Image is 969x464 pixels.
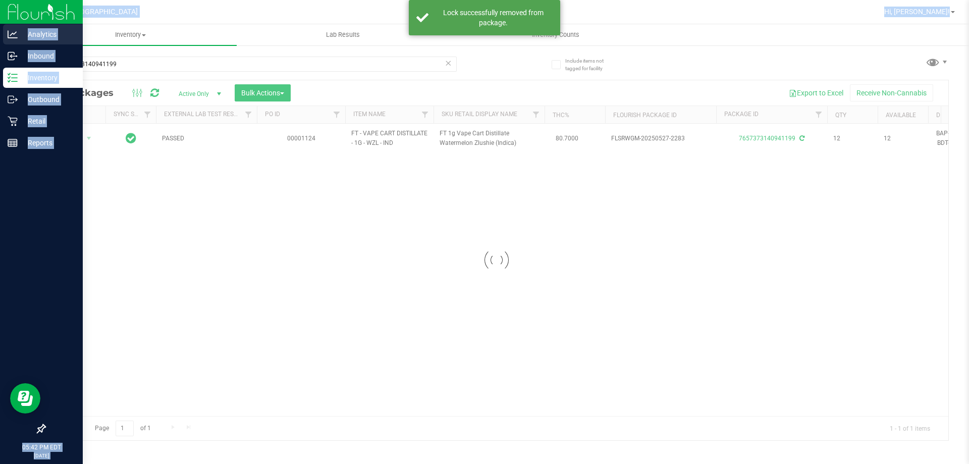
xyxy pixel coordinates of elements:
[10,383,40,414] iframe: Resource center
[18,115,78,127] p: Retail
[18,137,78,149] p: Reports
[18,28,78,40] p: Analytics
[434,8,553,28] div: Lock successfully removed from package.
[237,24,449,45] a: Lab Results
[565,57,616,72] span: Include items not tagged for facility
[8,29,18,39] inline-svg: Analytics
[8,94,18,105] inline-svg: Outbound
[44,57,457,72] input: Search Package ID, Item Name, SKU, Lot or Part Number...
[8,116,18,126] inline-svg: Retail
[5,452,78,459] p: [DATE]
[24,30,237,39] span: Inventory
[8,73,18,83] inline-svg: Inventory
[445,57,452,70] span: Clear
[69,8,138,16] span: [GEOGRAPHIC_DATA]
[18,50,78,62] p: Inbound
[24,24,237,45] a: Inventory
[18,93,78,106] p: Outbound
[5,443,78,452] p: 05:42 PM EDT
[8,51,18,61] inline-svg: Inbound
[18,72,78,84] p: Inventory
[8,138,18,148] inline-svg: Reports
[884,8,950,16] span: Hi, [PERSON_NAME]!
[312,30,373,39] span: Lab Results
